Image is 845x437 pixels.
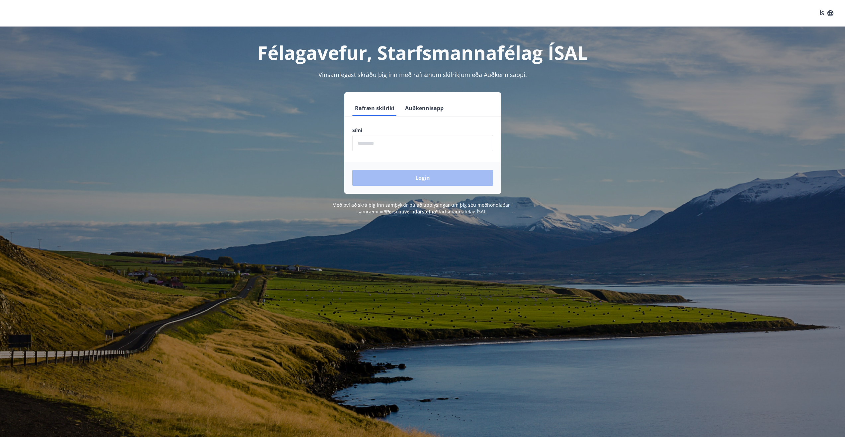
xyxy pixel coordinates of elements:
label: Sími [352,127,493,134]
button: Auðkennisapp [402,100,446,116]
button: Rafræn skilríki [352,100,397,116]
a: Persónuverndarstefna [386,208,436,215]
span: Með því að skrá þig inn samþykkir þú að upplýsingar um þig séu meðhöndlaðar í samræmi við Starfsm... [332,202,513,215]
span: Vinsamlegast skráðu þig inn með rafrænum skilríkjum eða Auðkennisappi. [318,71,527,79]
button: ÍS [816,7,837,19]
h1: Félagavefur, Starfsmannafélag ÍSAL [192,40,654,65]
